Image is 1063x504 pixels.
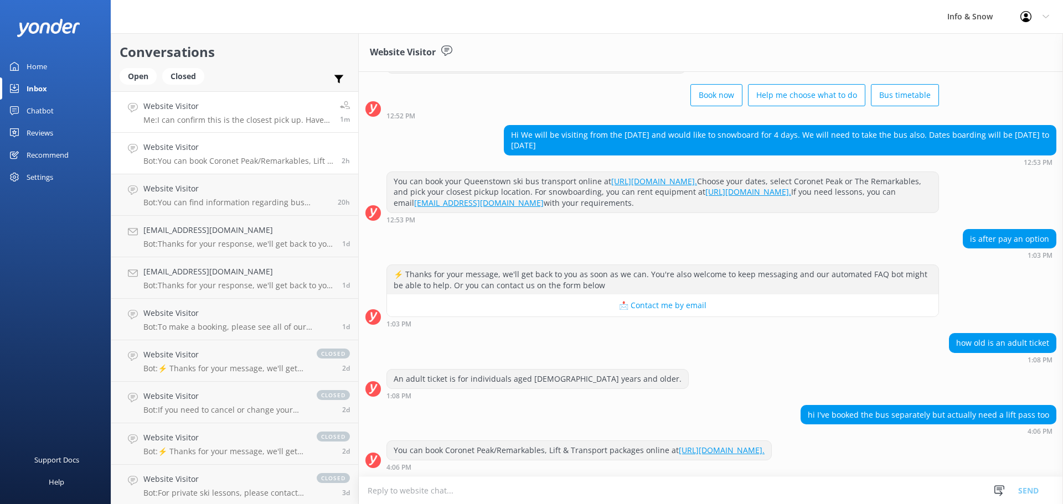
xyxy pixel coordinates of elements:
strong: 1:08 PM [386,393,411,399]
span: Aug 22 2025 08:02pm (UTC +12:00) Pacific/Auckland [342,446,350,456]
span: Aug 24 2025 02:25pm (UTC +12:00) Pacific/Auckland [342,239,350,248]
a: Website VisitorBot:If you need to cancel or change your booking, please contact the team on [PHON... [111,382,358,423]
span: Aug 23 2025 01:13pm (UTC +12:00) Pacific/Auckland [342,363,350,373]
a: Website VisitorBot:⚡ Thanks for your message, we'll get back to you as soon as we can. You're als... [111,340,358,382]
strong: 4:06 PM [386,464,411,471]
strong: 1:08 PM [1028,357,1052,363]
div: Aug 25 2025 01:03pm (UTC +12:00) Pacific/Auckland [963,251,1056,259]
div: Aug 25 2025 12:53pm (UTC +12:00) Pacific/Auckland [386,216,939,224]
h2: Conversations [120,41,350,63]
a: Website VisitorBot:You can find information regarding bus timetables and locations here: [URL][DO... [111,174,358,216]
p: Bot: For private ski lessons, please contact our team at [EMAIL_ADDRESS][DOMAIN_NAME] to discuss ... [143,488,306,498]
h4: Website Visitor [143,183,329,195]
div: Support Docs [34,449,79,471]
div: Aug 25 2025 01:03pm (UTC +12:00) Pacific/Auckland [386,320,939,328]
strong: 1:03 PM [1028,252,1052,259]
div: Aug 25 2025 12:53pm (UTC +12:00) Pacific/Auckland [504,158,1056,166]
div: You can book your Queenstown ski bus transport online at Choose your dates, select Coronet Peak o... [387,172,938,212]
h4: Website Visitor [143,349,306,361]
span: Aug 24 2025 07:33pm (UTC +12:00) Pacific/Auckland [338,198,350,207]
h3: Website Visitor [370,45,436,60]
a: [EMAIL_ADDRESS][DOMAIN_NAME]Bot:Thanks for your response, we'll get back to you as soon as we can... [111,216,358,257]
button: 📩 Contact me by email [387,294,938,316]
div: Aug 25 2025 01:08pm (UTC +12:00) Pacific/Auckland [949,356,1056,363]
div: Aug 25 2025 04:06pm (UTC +12:00) Pacific/Auckland [801,427,1056,435]
strong: 12:52 PM [386,113,415,119]
a: [EMAIL_ADDRESS][DOMAIN_NAME]Bot:Thanks for your response, we'll get back to you as soon as we can... [111,257,358,299]
strong: 1:03 PM [386,321,411,328]
div: Chatbot [27,100,54,122]
a: Website VisitorBot:You can book Coronet Peak/Remarkables, Lift & Transport packages online at [UR... [111,133,358,174]
p: Me: I can confirm this is the closest pick up. Have a great afternoon. [143,115,332,125]
h4: Website Visitor [143,473,306,485]
div: Home [27,55,47,77]
strong: 4:06 PM [1028,428,1052,435]
span: Aug 22 2025 09:19pm (UTC +12:00) Pacific/Auckland [342,405,350,414]
div: Recommend [27,144,69,166]
div: Settings [27,166,53,188]
div: Aug 25 2025 04:06pm (UTC +12:00) Pacific/Auckland [386,463,772,471]
h4: [EMAIL_ADDRESS][DOMAIN_NAME] [143,224,334,236]
a: [URL][DOMAIN_NAME]. [611,176,697,186]
h4: Website Visitor [143,307,334,319]
a: Closed [162,70,210,82]
button: Book now [690,84,742,106]
p: Bot: You can book Coronet Peak/Remarkables, Lift & Transport packages online at [URL][DOMAIN_NAME]. [143,156,333,166]
p: Bot: If you need to cancel or change your booking, please contact the team on [PHONE_NUMBER], [PH... [143,405,306,415]
div: is after pay an option [963,230,1056,248]
img: yonder-white-logo.png [17,19,80,37]
span: closed [317,473,350,483]
p: Bot: ⚡ Thanks for your message, we'll get back to you as soon as we can. You're also welcome to k... [143,446,306,456]
span: Aug 25 2025 04:06pm (UTC +12:00) Pacific/Auckland [342,156,350,165]
div: Aug 25 2025 12:52pm (UTC +12:00) Pacific/Auckland [386,112,939,119]
a: [URL][DOMAIN_NAME]. [679,445,765,455]
strong: 12:53 PM [1024,159,1052,166]
button: Bus timetable [871,84,939,106]
h4: Website Visitor [143,390,306,402]
a: [EMAIL_ADDRESS][DOMAIN_NAME] [414,198,544,208]
div: Open [120,68,157,85]
p: Bot: ⚡ Thanks for your message, we'll get back to you as soon as we can. You're also welcome to k... [143,363,306,373]
a: Website VisitorBot:To make a booking, please see all of our products here: [URL][DOMAIN_NAME].1d [111,299,358,340]
div: Aug 25 2025 01:08pm (UTC +12:00) Pacific/Auckland [386,392,689,399]
a: Website VisitorBot:⚡ Thanks for your message, we'll get back to you as soon as we can. You're als... [111,423,358,465]
div: An adult ticket is for individuals aged [DEMOGRAPHIC_DATA] years and older. [387,370,688,388]
div: how old is an adult ticket [950,334,1056,352]
h4: Website Visitor [143,141,333,153]
span: closed [317,390,350,400]
span: Aug 24 2025 05:21am (UTC +12:00) Pacific/Auckland [342,280,350,290]
div: hi I've booked the bus separately but actually need a lift pass too [801,406,1056,424]
span: closed [317,432,350,441]
span: Aug 23 2025 08:59pm (UTC +12:00) Pacific/Auckland [342,322,350,331]
h4: Website Visitor [143,432,306,444]
span: closed [317,349,350,358]
h4: [EMAIL_ADDRESS][DOMAIN_NAME] [143,266,334,278]
div: Inbox [27,77,47,100]
div: Reviews [27,122,53,144]
strong: 12:53 PM [386,217,415,224]
p: Bot: You can find information regarding bus timetables and locations here: [URL][DOMAIN_NAME]. Ad... [143,198,329,207]
div: You can book Coronet Peak/Remarkables, Lift & Transport packages online at [387,441,771,460]
a: [URL][DOMAIN_NAME]. [705,186,791,197]
p: Bot: To make a booking, please see all of our products here: [URL][DOMAIN_NAME]. [143,322,334,332]
div: Closed [162,68,204,85]
div: ⚡ Thanks for your message, we'll get back to you as soon as we can. You're also welcome to keep m... [387,265,938,294]
div: Help [49,471,64,493]
span: Aug 22 2025 01:49pm (UTC +12:00) Pacific/Auckland [342,488,350,497]
a: Open [120,70,162,82]
p: Bot: Thanks for your response, we'll get back to you as soon as we can during opening hours. [143,280,334,290]
div: Hi We will be visiting from the [DATE] and would like to snowboard for 4 days. We will need to ta... [504,126,1056,155]
p: Bot: Thanks for your response, we'll get back to you as soon as we can during opening hours. [143,239,334,249]
span: Aug 25 2025 04:07pm (UTC +12:00) Pacific/Auckland [340,115,350,124]
a: Website VisitorMe:I can confirm this is the closest pick up. Have a great afternoon.1m [111,91,358,133]
h4: Website Visitor [143,100,332,112]
button: Help me choose what to do [748,84,865,106]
